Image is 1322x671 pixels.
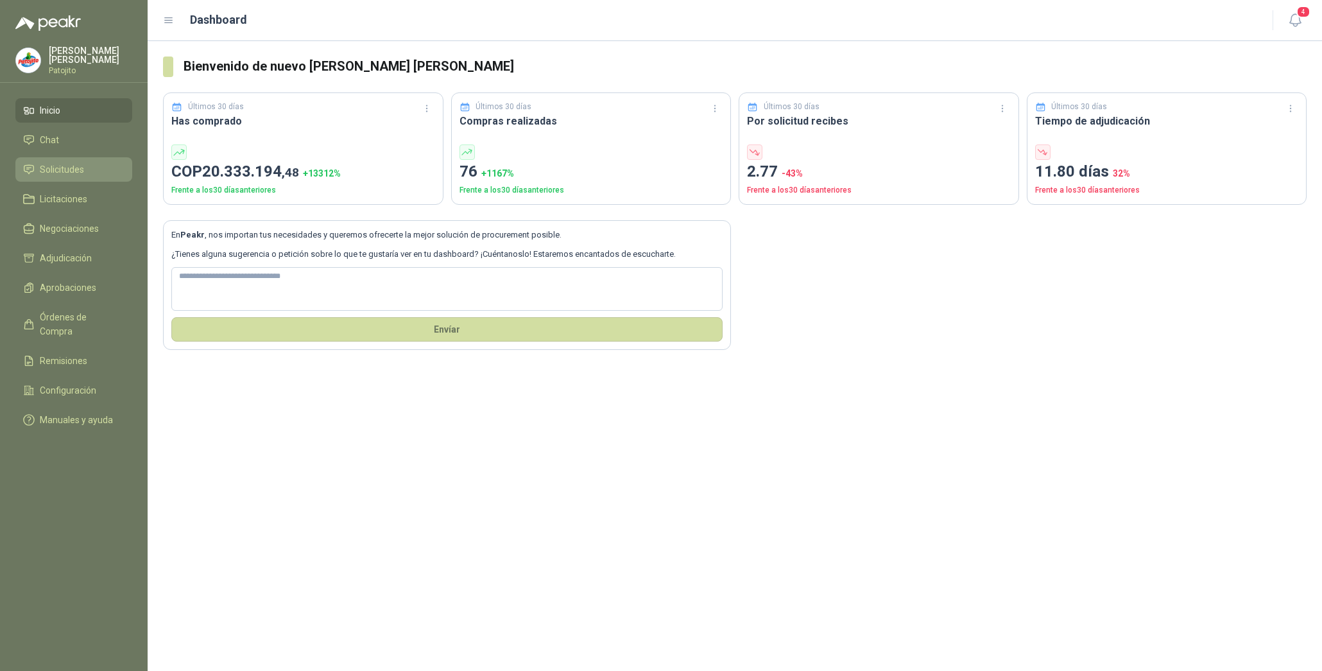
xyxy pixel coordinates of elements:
span: Manuales y ayuda [40,413,113,427]
span: Chat [40,133,59,147]
span: Órdenes de Compra [40,310,120,338]
p: Patojito [49,67,132,74]
h3: Compras realizadas [459,113,723,129]
span: Configuración [40,383,96,397]
a: Adjudicación [15,246,132,270]
p: Frente a los 30 días anteriores [1035,184,1299,196]
p: En , nos importan tus necesidades y queremos ofrecerte la mejor solución de procurement posible. [171,229,723,241]
a: Chat [15,128,132,152]
span: + 13312 % [303,168,341,179]
button: 4 [1283,9,1307,32]
span: 32 % [1113,168,1130,179]
span: Inicio [40,103,60,118]
p: Últimos 30 días [1051,101,1107,113]
img: Logo peakr [15,15,81,31]
a: Aprobaciones [15,275,132,300]
a: Configuración [15,378,132,403]
span: ,48 [282,165,299,180]
p: 76 [459,160,723,184]
p: 11.80 días [1035,160,1299,184]
p: Últimos 30 días [764,101,820,113]
span: Licitaciones [40,192,87,206]
p: Últimos 30 días [188,101,244,113]
b: Peakr [180,230,205,240]
img: Company Logo [16,48,40,73]
p: Frente a los 30 días anteriores [747,184,1011,196]
p: 2.77 [747,160,1011,184]
span: 20.333.194 [202,162,299,180]
span: + 1167 % [481,168,514,179]
h3: Bienvenido de nuevo [PERSON_NAME] [PERSON_NAME] [184,57,1307,76]
p: Frente a los 30 días anteriores [171,184,435,196]
button: Envíar [171,317,723,342]
a: Inicio [15,98,132,123]
a: Licitaciones [15,187,132,211]
span: Remisiones [40,354,87,368]
span: Negociaciones [40,222,99,236]
span: Solicitudes [40,162,84,177]
p: ¿Tienes alguna sugerencia o petición sobre lo que te gustaría ver en tu dashboard? ¡Cuéntanoslo! ... [171,248,723,261]
p: [PERSON_NAME] [PERSON_NAME] [49,46,132,64]
span: Adjudicación [40,251,92,265]
span: 4 [1296,6,1310,18]
p: Últimos 30 días [476,101,531,113]
a: Remisiones [15,349,132,373]
h1: Dashboard [190,11,247,29]
h3: Has comprado [171,113,435,129]
h3: Tiempo de adjudicación [1035,113,1299,129]
span: Aprobaciones [40,281,96,295]
p: COP [171,160,435,184]
a: Solicitudes [15,157,132,182]
span: -43 % [782,168,803,179]
a: Manuales y ayuda [15,408,132,432]
h3: Por solicitud recibes [747,113,1011,129]
p: Frente a los 30 días anteriores [459,184,723,196]
a: Órdenes de Compra [15,305,132,344]
a: Negociaciones [15,216,132,241]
